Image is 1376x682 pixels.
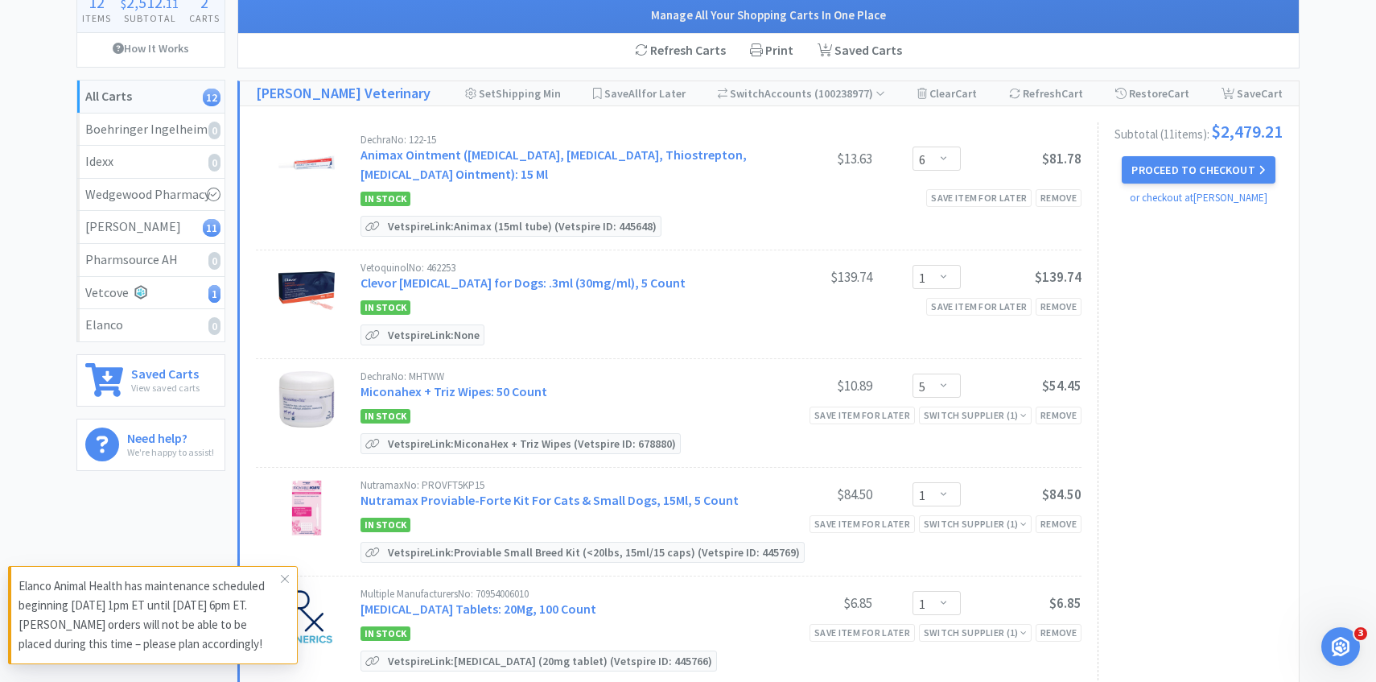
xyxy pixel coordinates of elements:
[738,34,805,68] div: Print
[203,219,220,237] i: 11
[208,154,220,172] i: 0
[131,380,200,395] p: View saved carts
[812,86,885,101] span: ( 100238977 )
[360,300,410,315] span: In Stock
[628,86,641,101] span: All
[254,6,1283,25] h2: Manage All Your Shopping Carts In One Place
[278,134,335,191] img: e2323f478f974900927c648eb1e68c69_67574.jpeg
[718,81,886,105] div: Accounts
[1114,122,1283,140] div: Subtotal ( 11 item s ):
[917,81,977,105] div: Clear
[208,317,220,335] i: 0
[77,244,225,277] a: Pharmsource AH0
[278,262,335,319] img: 8232b1a4df324008ae01959013d58836_413823.jpeg
[360,626,410,641] span: In Stock
[208,252,220,270] i: 0
[1036,298,1081,315] div: Remove
[465,81,561,105] div: Shipping Min
[752,376,872,395] div: $10.89
[208,122,220,139] i: 0
[19,577,281,654] p: Elanco Animal Health has maintenance scheduled beginning [DATE] 1pm ET until [DATE] 6pm ET. [PERS...
[805,34,914,68] a: Saved Carts
[85,283,216,304] div: Vetcove
[924,516,1027,531] div: Switch Supplier ( 1 )
[926,189,1032,206] div: Save item for later
[384,543,804,562] p: Vetspire Link: Proviable Small Breed Kit (<20lbs, 15ml/15 caps) (Vetspire ID: 445769)
[1036,515,1081,532] div: Remove
[208,285,220,303] i: 1
[1261,86,1283,101] span: Cart
[77,81,225,114] a: All Carts12
[1122,156,1275,184] button: Proceed to Checkout
[116,10,183,26] h4: Subtotal
[924,407,1027,423] div: Switch Supplier ( 1 )
[360,192,410,206] span: In Stock
[955,86,977,101] span: Cart
[1222,81,1283,105] div: Save
[360,518,410,532] span: In Stock
[278,371,335,428] img: 45adc5ca48564fed85835d8893f2f728_76183.jpeg
[85,315,216,336] div: Elanco
[384,434,680,453] p: Vetspire Link: MiconaHex + Triz Wipes (Vetspire ID: 678880)
[360,371,752,382] div: Dechra No: MHTWW
[604,86,686,101] span: Save for Later
[360,601,596,617] a: [MEDICAL_DATA] Tablets: 20Mg, 100 Count
[1115,81,1189,105] div: Restore
[730,86,764,101] span: Switch
[203,89,220,106] i: 12
[77,33,225,64] a: How It Works
[360,409,410,424] span: In Stock
[384,217,661,236] p: Vetspire Link: Animax (15ml tube) (Vetspire ID: 445648)
[810,407,915,424] div: Save item for later
[256,82,431,105] a: [PERSON_NAME] Veterinary
[1009,81,1083,105] div: Refresh
[76,354,225,407] a: Saved CartsView saved carts
[924,625,1027,640] div: Switch Supplier ( 1 )
[85,119,216,140] div: Boehringer Ingelheim
[1130,191,1267,205] a: or checkout at [PERSON_NAME]
[1036,189,1081,206] div: Remove
[623,34,738,68] div: Refresh Carts
[131,363,200,380] h6: Saved Carts
[77,114,225,147] a: Boehringer Ingelheim0
[85,184,216,205] div: Wedgewood Pharmacy
[85,88,132,104] strong: All Carts
[77,309,225,341] a: Elanco0
[360,480,752,490] div: Nutramax No: PROVFT5KP15
[1042,150,1081,167] span: $81.78
[1042,377,1081,395] span: $54.45
[77,211,225,244] a: [PERSON_NAME]11
[360,275,686,291] a: Clevor [MEDICAL_DATA] for Dogs: .3ml (30mg/ml), 5 Count
[1354,627,1367,640] span: 3
[278,480,335,536] img: b7c98302dffc46239c098f47b49e080c.png
[752,267,872,287] div: $139.74
[1061,86,1083,101] span: Cart
[1036,624,1081,641] div: Remove
[752,149,872,168] div: $13.63
[360,134,752,145] div: Dechra No: 122-15
[384,651,716,671] p: Vetspire Link: [MEDICAL_DATA] (20mg tablet) (Vetspire ID: 445766)
[810,515,915,532] div: Save item for later
[77,10,116,26] h4: Items
[752,593,872,613] div: $6.85
[85,151,216,172] div: Idexx
[77,277,225,310] a: Vetcove1
[360,492,739,508] a: Nutramax Proviable-Forte Kit For Cats & Small Dogs, 15Ml, 5 Count
[77,146,225,179] a: Idexx0
[85,217,216,238] div: [PERSON_NAME]
[85,250,216,271] div: Pharmsource AH
[184,10,225,26] h4: Carts
[752,485,872,504] div: $84.50
[77,179,225,212] a: Wedgewood Pharmacy
[360,383,547,399] a: Miconahex + Triz Wipes: 50 Count
[1168,86,1189,101] span: Cart
[127,428,214,444] h6: Need help?
[1036,407,1081,424] div: Remove
[127,444,214,460] p: We're happy to assist!
[384,325,484,345] p: Vetspire Link: None
[479,86,496,101] span: Set
[926,298,1032,315] div: Save item for later
[1035,268,1081,286] span: $139.74
[278,589,335,645] img: 954acf22e46c4d05bdf38809686d2a64_369350.jpeg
